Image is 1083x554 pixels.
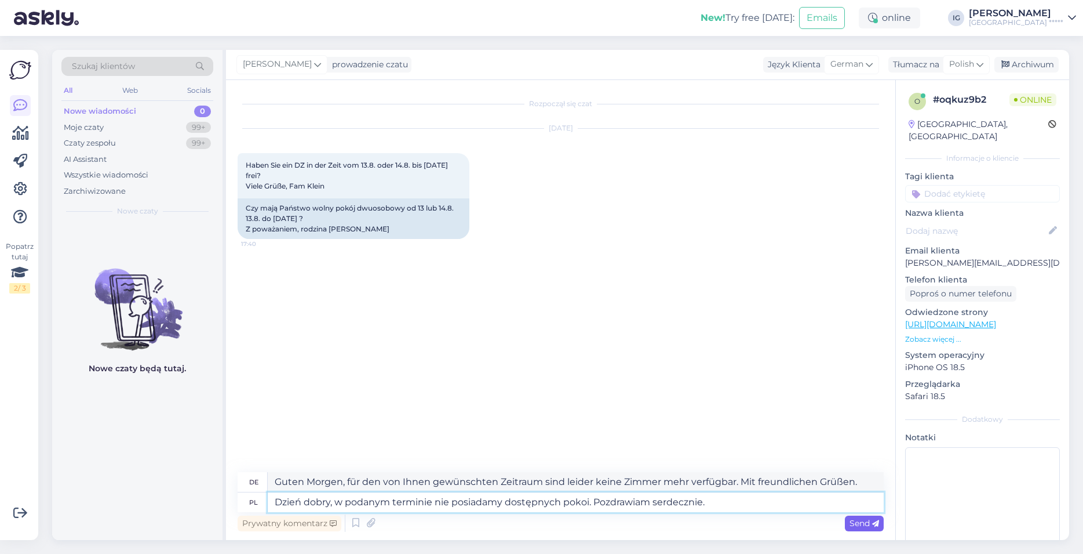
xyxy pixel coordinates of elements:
button: Emails [799,7,845,29]
div: 0 [194,106,211,117]
div: Dodatkowy [905,414,1060,425]
div: 99+ [186,122,211,133]
p: Przeglądarka [905,378,1060,390]
span: Szukaj klientów [72,60,135,73]
p: Nowe czaty będą tutaj. [89,363,186,375]
div: Nowe wiadomości [64,106,136,117]
p: [PERSON_NAME][EMAIL_ADDRESS][DOMAIN_NAME] [905,257,1060,269]
p: Notatki [905,432,1060,444]
div: Tłumacz na [888,59,939,71]
div: Try free [DATE]: [701,11,794,25]
div: Wszystkie wiadomości [64,169,148,181]
span: Haben Sie ein DZ in der Zeit vom 13.8. oder 14.8. bis [DATE] frei? Viele Grüße, Fam Klein [246,161,450,190]
span: o [914,97,920,106]
a: [URL][DOMAIN_NAME] [905,319,996,329]
input: Dodać etykietę [905,185,1060,202]
div: 2 / 3 [9,283,30,294]
div: [GEOGRAPHIC_DATA], [GEOGRAPHIC_DATA] [909,118,1048,143]
span: Nowe czaty [117,206,158,216]
div: Czy mają Państwo wolny pokój dwuosobowy od 13 lub 14.8. 13.8. do [DATE] ? Z poważaniem, rodzina [... [238,198,469,239]
div: Poproś o numer telefonu [905,286,1016,302]
div: Prywatny komentarz [238,516,341,531]
input: Dodaj nazwę [906,225,1046,237]
div: Moje czaty [64,122,104,133]
span: Polish [949,58,974,71]
div: prowadzenie czatu [327,59,408,71]
div: Zarchiwizowane [64,186,126,197]
div: [PERSON_NAME] [969,9,1063,18]
span: Online [1009,93,1056,106]
p: Telefon klienta [905,274,1060,286]
span: Send [849,518,879,528]
div: 99+ [186,137,211,149]
div: [DATE] [238,123,884,133]
div: Informacje o kliencie [905,153,1060,164]
div: IG [948,10,964,26]
p: System operacyjny [905,349,1060,361]
a: [PERSON_NAME][GEOGRAPHIC_DATA] ***** [969,9,1076,27]
div: Socials [185,83,213,98]
p: Nazwa klienta [905,207,1060,219]
div: # oqkuz9b2 [933,93,1009,107]
div: pl [249,493,258,512]
span: German [830,58,863,71]
div: Rozpoczął się czat [238,99,884,109]
div: de [249,472,258,492]
div: Popatrz tutaj [9,241,30,294]
div: All [61,83,75,98]
img: Askly Logo [9,59,31,81]
div: AI Assistant [64,154,107,165]
span: [PERSON_NAME] [243,58,312,71]
div: Web [120,83,140,98]
p: Email klienta [905,245,1060,257]
p: iPhone OS 18.5 [905,361,1060,374]
span: 17:40 [241,240,285,248]
p: Safari 18.5 [905,390,1060,403]
div: Czaty zespołu [64,137,116,149]
textarea: Dzień dobry, w podanym terminie nie posiadamy dostępnych pokoi. Pozdrawiam serdecznie. [268,493,884,512]
p: Tagi klienta [905,171,1060,183]
div: Archiwum [994,57,1059,73]
div: Język Klienta [763,59,821,71]
img: No chats [52,248,223,352]
div: online [859,8,920,28]
b: New! [701,12,725,23]
p: Odwiedzone strony [905,306,1060,318]
p: Zobacz więcej ... [905,334,1060,345]
textarea: Guten Morgen, für den von Ihnen gewünschten Zeitraum sind leider keine Zimmer mehr verfügbar. Mit... [268,472,884,492]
